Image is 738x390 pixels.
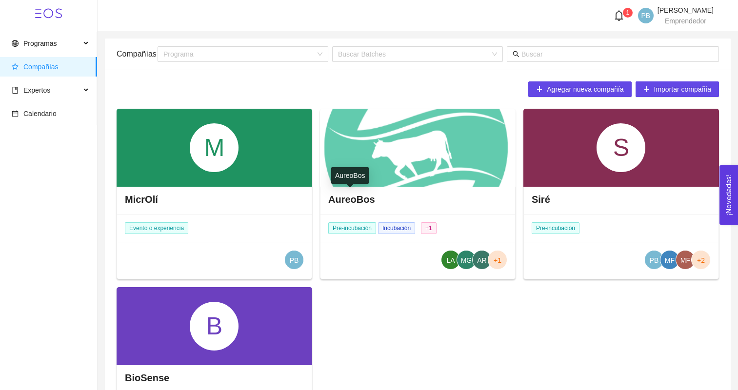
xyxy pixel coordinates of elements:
[125,193,158,206] h4: MicrOlí
[421,222,437,234] span: + 1
[623,8,633,18] sup: 1
[117,40,158,68] div: Compañías
[641,8,651,23] span: PB
[190,302,239,351] div: B
[328,193,375,206] h4: AureoBos
[331,167,369,184] div: AureoBos
[12,63,19,70] span: star
[521,49,713,59] input: Buscar
[328,222,376,234] span: Pre-incubación
[12,87,19,94] span: book
[23,39,57,47] span: Programas
[190,123,239,172] div: M
[614,10,624,21] span: bell
[125,222,188,234] span: Evento o experiencia
[290,251,299,270] span: PB
[680,251,690,270] span: MF
[597,123,645,172] div: S
[528,81,631,97] button: plusAgregar nueva compañía
[513,51,519,58] span: search
[461,251,472,270] span: MG
[643,86,650,94] span: plus
[665,251,675,270] span: MF
[532,193,550,206] h4: Siré
[378,222,415,234] span: Incubación
[636,81,719,97] button: plusImportar compañía
[547,84,623,95] span: Agregar nueva compañía
[23,86,50,94] span: Expertos
[665,17,706,25] span: Emprendedor
[658,6,714,14] span: [PERSON_NAME]
[12,40,19,47] span: global
[494,251,501,270] span: +1
[626,9,630,16] span: 1
[532,222,579,234] span: Pre-incubación
[446,251,455,270] span: LA
[23,63,59,71] span: Compañías
[719,165,738,225] button: Open Feedback Widget
[125,371,169,385] h4: BioSense
[650,251,659,270] span: PB
[12,110,19,117] span: calendar
[536,86,543,94] span: plus
[697,251,705,270] span: +2
[23,110,57,117] span: Calendario
[477,251,486,270] span: AR
[654,84,712,95] span: Importar compañía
